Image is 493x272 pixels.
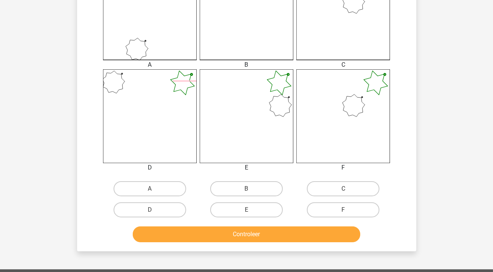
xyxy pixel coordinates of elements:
label: A [114,181,186,196]
label: D [114,202,186,217]
div: A [97,60,202,69]
label: C [307,181,379,196]
div: C [291,60,396,69]
label: E [210,202,283,217]
div: E [194,163,299,172]
label: F [307,202,379,217]
div: B [194,60,299,69]
div: F [291,163,396,172]
label: B [210,181,283,196]
button: Controleer [133,226,360,242]
div: D [97,163,202,172]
